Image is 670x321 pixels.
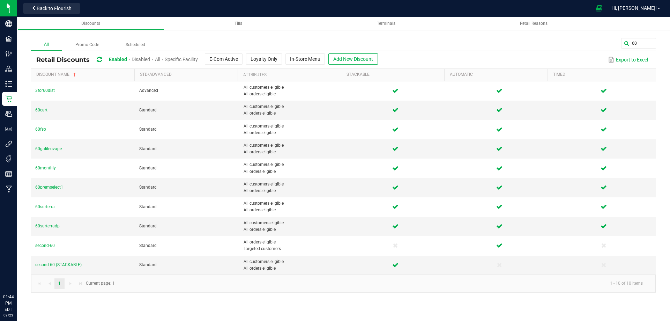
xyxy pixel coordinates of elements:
[244,84,339,91] span: All customers eligible
[244,220,339,226] span: All customers eligible
[5,65,12,72] inline-svg: Distribution
[5,170,12,177] inline-svg: Reports
[606,54,650,66] button: Export to Excel
[31,39,62,51] label: All
[36,53,383,66] div: Retail Discounts
[3,313,14,318] p: 09/23
[333,56,373,62] span: Add New Discount
[5,50,12,57] inline-svg: Configuration
[5,95,12,102] inline-svg: Retail
[62,39,112,50] label: Promo Code
[139,108,157,112] span: Standard
[5,110,12,117] inline-svg: Users
[244,130,339,136] span: All orders eligible
[35,166,56,170] span: 60monthly
[553,72,648,78] a: TimedSortable
[109,57,127,62] span: Enabled
[35,108,47,112] span: 60cart
[244,246,339,252] span: Targeted customers
[347,72,441,78] a: StackableSortable
[205,53,243,65] button: E-Com Active
[328,53,378,65] button: Add New Discount
[165,57,198,62] span: Specific Facility
[244,239,339,246] span: All orders eligible
[377,21,395,26] span: Terminals
[7,265,28,286] iframe: Resource center
[35,88,55,93] span: 3for60dist
[5,20,12,27] inline-svg: Company
[244,103,339,110] span: All customers eligible
[72,72,77,78] span: Sortable
[5,35,12,42] inline-svg: Facilities
[139,127,157,132] span: Standard
[244,188,339,194] span: All orders eligible
[244,181,339,188] span: All customers eligible
[244,91,339,97] span: All orders eligible
[244,142,339,149] span: All customers eligible
[139,204,157,209] span: Standard
[5,80,12,87] inline-svg: Inventory
[611,5,657,11] span: Hi, [PERSON_NAME]!
[35,146,62,151] span: 60galileovape
[244,265,339,272] span: All orders eligible
[591,1,607,15] span: Open Ecommerce Menu
[5,140,12,147] inline-svg: Integrations
[31,275,656,292] kendo-pager: Current page: 1
[35,204,55,209] span: 60surterra
[155,57,160,62] span: All
[244,123,339,130] span: All customers eligible
[5,185,12,192] inline-svg: Manufacturing
[621,38,656,49] input: Search
[3,294,14,313] p: 01:44 PM EDT
[244,110,339,117] span: All orders eligible
[238,69,341,81] th: Attributes
[520,21,548,26] span: Retail Reasons
[37,6,72,11] span: Back to Flourish
[244,200,339,207] span: All customers eligible
[5,125,12,132] inline-svg: User Roles
[139,224,157,228] span: Standard
[244,226,339,233] span: All orders eligible
[35,224,60,228] span: 60surterradp
[35,262,82,267] span: second-60 (STACKABLE)
[35,185,63,190] span: 60premselect1
[132,57,150,62] span: Disabled
[139,166,157,170] span: Standard
[244,149,339,155] span: All orders eligible
[81,21,100,26] span: Discounts
[450,72,545,78] a: AutomaticSortable
[35,127,46,132] span: 60fso
[112,39,158,50] label: Scheduled
[54,278,65,289] a: Page 1
[119,278,648,289] kendo-pager-info: 1 - 10 of 10 items
[244,207,339,213] span: All orders eligible
[139,243,157,248] span: Standard
[244,161,339,168] span: All customers eligible
[5,155,12,162] inline-svg: Tags
[244,258,339,265] span: All customers eligible
[139,88,158,93] span: Advanced
[36,72,132,78] a: Discount NameSortable
[246,53,282,65] button: Loyalty Only
[139,146,157,151] span: Standard
[23,3,80,14] button: Back to Flourish
[234,21,242,26] span: Tills
[139,262,157,267] span: Standard
[140,72,235,78] a: Std/AdvancedSortable
[139,185,157,190] span: Standard
[244,168,339,175] span: All orders eligible
[285,53,325,65] button: In-Store Menu
[35,243,55,248] span: second-60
